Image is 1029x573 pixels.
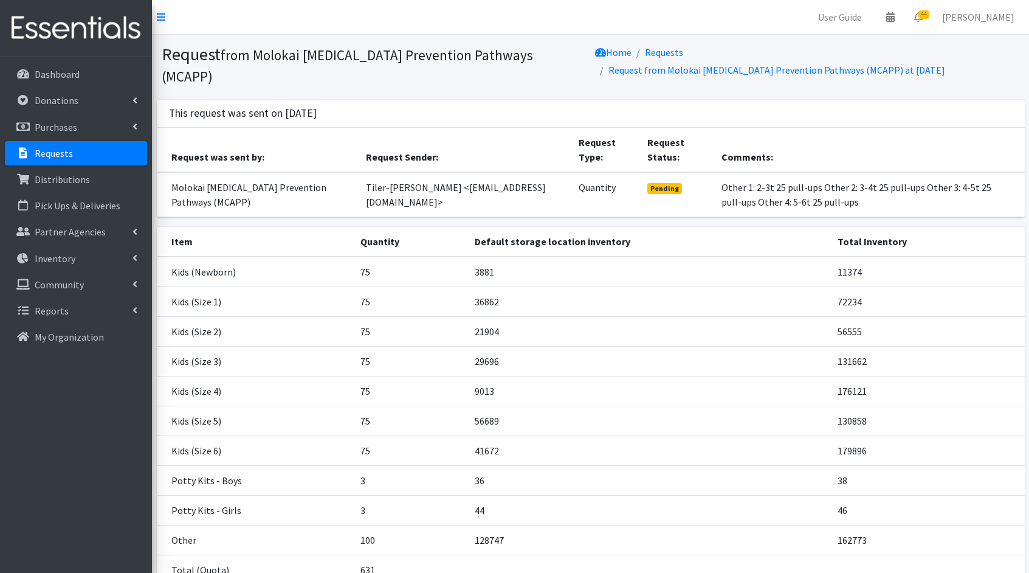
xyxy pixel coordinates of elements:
td: Kids (Size 6) [157,436,354,466]
td: 75 [353,377,467,406]
td: 41672 [467,436,830,466]
a: Donations [5,88,147,113]
td: 56689 [467,406,830,436]
th: Total Inventory [830,227,1025,257]
p: Purchases [35,121,77,133]
a: Reports [5,299,147,323]
td: 75 [353,347,467,377]
a: Purchases [5,115,147,139]
th: Request Status: [640,128,714,172]
th: Request was sent by: [157,128,359,172]
p: Distributions [35,173,90,186]
p: Dashboard [35,68,80,80]
td: Other [157,526,354,555]
p: Partner Agencies [35,226,106,238]
span: 44 [918,10,929,19]
a: Pick Ups & Deliveries [5,193,147,218]
th: Quantity [353,227,467,257]
td: Molokai [MEDICAL_DATA] Prevention Pathways (MCAPP) [157,172,359,217]
td: 36 [467,466,830,496]
td: Tiler-[PERSON_NAME] <[EMAIL_ADDRESS][DOMAIN_NAME]> [359,172,571,217]
td: 3 [353,466,467,496]
a: User Guide [808,5,872,29]
td: Potty Kits - Girls [157,496,354,526]
a: Partner Agencies [5,220,147,244]
h1: Request [162,44,587,86]
td: Kids (Size 3) [157,347,354,377]
td: 75 [353,406,467,436]
th: Item [157,227,354,257]
img: HumanEssentials [5,8,147,49]
td: 75 [353,436,467,466]
p: Requests [35,147,73,159]
td: 75 [353,257,467,287]
a: Distributions [5,167,147,192]
p: My Organization [35,331,104,343]
td: 3 [353,496,467,526]
td: 75 [353,317,467,347]
a: 44 [904,5,932,29]
td: Kids (Size 2) [157,317,354,347]
td: Kids (Size 5) [157,406,354,436]
td: 131662 [830,347,1025,377]
h3: This request was sent on [DATE] [169,107,317,120]
th: Comments: [714,128,1024,172]
th: Default storage location inventory [467,227,830,257]
td: Kids (Size 4) [157,377,354,406]
td: 9013 [467,377,830,406]
a: Community [5,273,147,297]
p: Community [35,279,84,291]
p: Inventory [35,252,75,265]
th: Request Sender: [359,128,571,172]
td: Kids (Size 1) [157,287,354,317]
p: Reports [35,305,69,317]
td: 72234 [830,287,1025,317]
a: My Organization [5,325,147,349]
td: 3881 [467,257,830,287]
td: 100 [353,526,467,555]
td: 21904 [467,317,830,347]
a: [PERSON_NAME] [932,5,1024,29]
td: 38 [830,466,1025,496]
td: 46 [830,496,1025,526]
a: Home [595,46,632,58]
th: Request Type: [571,128,640,172]
td: 162773 [830,526,1025,555]
a: Inventory [5,246,147,271]
td: 36862 [467,287,830,317]
td: 44 [467,496,830,526]
td: 11374 [830,257,1025,287]
p: Donations [35,94,78,106]
td: 75 [353,287,467,317]
td: Quantity [571,172,640,217]
td: 128747 [467,526,830,555]
td: 130858 [830,406,1025,436]
span: Pending [647,183,682,194]
a: Dashboard [5,62,147,86]
td: 179896 [830,436,1025,466]
td: Other 1: 2-3t 25 pull-ups Other 2: 3-4t 25 pull-ups Other 3: 4-5t 25 pull-ups Other 4: 5-6t 25 pu... [714,172,1024,217]
a: Request from Molokai [MEDICAL_DATA] Prevention Pathways (MCAPP) at [DATE] [608,64,945,76]
small: from Molokai [MEDICAL_DATA] Prevention Pathways (MCAPP) [162,46,533,85]
td: Potty Kits - Boys [157,466,354,496]
td: Kids (Newborn) [157,257,354,287]
td: 56555 [830,317,1025,347]
a: Requests [5,141,147,165]
td: 29696 [467,347,830,377]
a: Requests [645,46,683,58]
td: 176121 [830,377,1025,406]
p: Pick Ups & Deliveries [35,200,120,212]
